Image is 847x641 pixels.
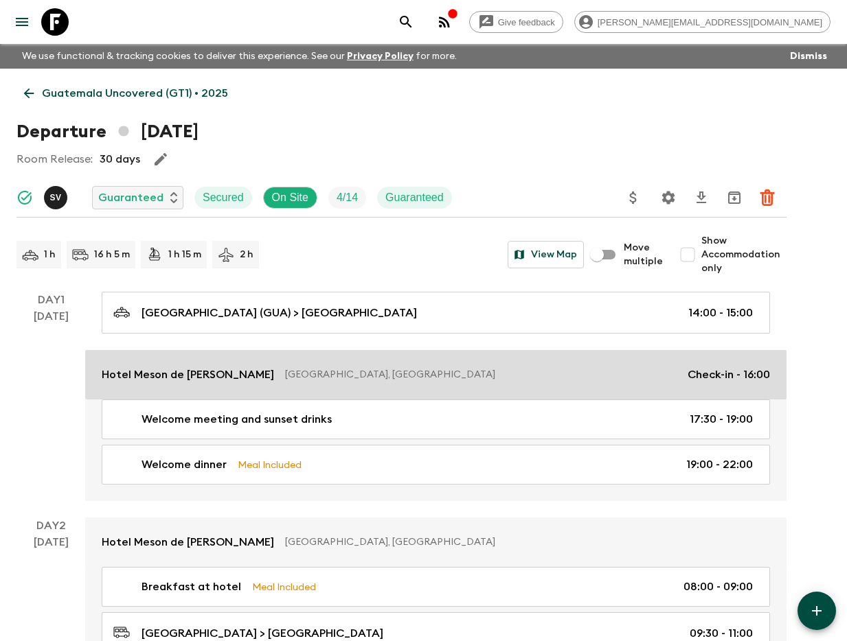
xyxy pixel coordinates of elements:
p: Meal Included [238,457,302,472]
div: [PERSON_NAME][EMAIL_ADDRESS][DOMAIN_NAME] [574,11,831,33]
span: Move multiple [624,241,663,268]
p: 1 h 15 m [168,248,201,261]
p: Welcome meeting and sunset drinks [142,411,332,428]
button: Update Price, Early Bird Discount and Costs [620,184,647,211]
p: [GEOGRAPHIC_DATA], [GEOGRAPHIC_DATA] [285,535,759,549]
p: Guaranteed [98,189,163,206]
a: Breakfast at hotelMeal Included08:00 - 09:00 [102,567,770,607]
button: Settings [655,184,682,211]
p: Guaranteed [385,189,444,206]
a: Hotel Meson de [PERSON_NAME][GEOGRAPHIC_DATA], [GEOGRAPHIC_DATA]Check-in - 16:00 [85,350,787,399]
p: [GEOGRAPHIC_DATA] (GUA) > [GEOGRAPHIC_DATA] [142,305,417,321]
a: Welcome meeting and sunset drinks17:30 - 19:00 [102,399,770,439]
span: Samuel Valle [44,190,70,201]
p: 1 h [44,248,56,261]
div: On Site [263,187,317,209]
div: [DATE] [34,308,69,501]
span: Give feedback [490,17,563,27]
p: 14:00 - 15:00 [688,305,753,321]
p: Breakfast at hotel [142,579,241,595]
button: View Map [508,241,584,268]
h1: Departure [DATE] [16,118,199,145]
p: 08:00 - 09:00 [684,579,753,595]
p: Secured [203,189,244,206]
p: Hotel Meson de [PERSON_NAME] [102,366,274,383]
p: Day 1 [16,292,85,308]
button: Dismiss [787,47,831,66]
p: 4 / 14 [337,189,358,206]
button: SV [44,186,70,209]
p: 16 h 5 m [94,248,130,261]
p: Welcome dinner [142,456,227,473]
a: Privacy Policy [347,51,414,61]
a: Give feedback [469,11,563,33]
div: Secured [194,187,252,209]
p: S V [49,192,61,203]
svg: Synced Successfully [16,189,33,206]
a: Guatemala Uncovered (GT1) • 2025 [16,80,236,107]
a: Welcome dinnerMeal Included19:00 - 22:00 [102,445,770,485]
p: Guatemala Uncovered (GT1) • 2025 [42,85,228,102]
p: Hotel Meson de [PERSON_NAME] [102,534,274,550]
a: [GEOGRAPHIC_DATA] (GUA) > [GEOGRAPHIC_DATA]14:00 - 15:00 [102,292,770,334]
p: Check-in - 16:00 [688,366,770,383]
a: Hotel Meson de [PERSON_NAME][GEOGRAPHIC_DATA], [GEOGRAPHIC_DATA] [85,517,787,567]
p: Room Release: [16,151,93,167]
button: menu [8,8,36,36]
button: Download CSV [688,184,715,211]
button: search adventures [392,8,420,36]
p: 30 days [100,151,140,167]
p: 19:00 - 22:00 [686,456,753,473]
p: On Site [272,189,308,206]
p: Day 2 [16,517,85,534]
p: [GEOGRAPHIC_DATA], [GEOGRAPHIC_DATA] [285,368,677,382]
p: 2 h [240,248,253,261]
span: [PERSON_NAME][EMAIL_ADDRESS][DOMAIN_NAME] [590,17,830,27]
span: Show Accommodation only [701,234,787,275]
p: We use functional & tracking cookies to deliver this experience. See our for more. [16,44,462,69]
button: Delete [754,184,781,211]
p: Meal Included [252,579,316,594]
div: Trip Fill [328,187,366,209]
button: Archive (Completed, Cancelled or Unsynced Departures only) [721,184,748,211]
p: 17:30 - 19:00 [690,411,753,428]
